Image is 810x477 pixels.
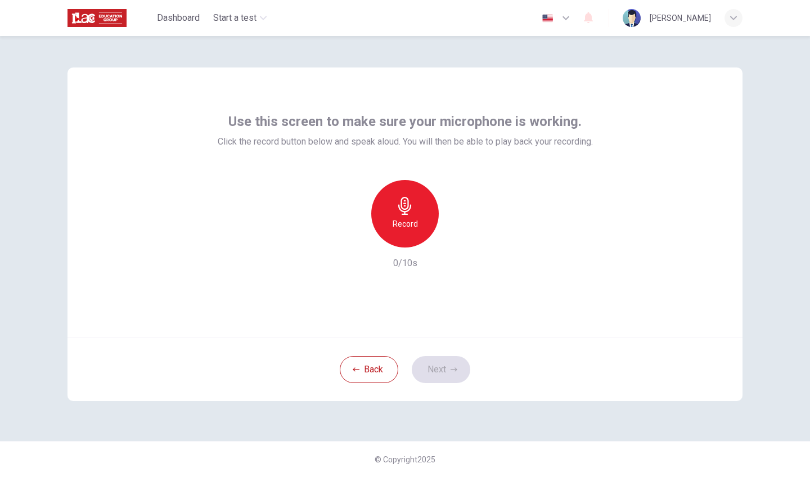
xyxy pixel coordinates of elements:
[375,455,435,464] span: © Copyright 2025
[650,11,711,25] div: [PERSON_NAME]
[67,7,127,29] img: ILAC logo
[67,7,152,29] a: ILAC logo
[340,356,398,383] button: Back
[393,217,418,231] h6: Record
[623,9,641,27] img: Profile picture
[157,11,200,25] span: Dashboard
[218,135,593,148] span: Click the record button below and speak aloud. You will then be able to play back your recording.
[209,8,271,28] button: Start a test
[541,14,555,22] img: en
[213,11,256,25] span: Start a test
[393,256,417,270] h6: 0/10s
[152,8,204,28] button: Dashboard
[228,112,582,130] span: Use this screen to make sure your microphone is working.
[371,180,439,247] button: Record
